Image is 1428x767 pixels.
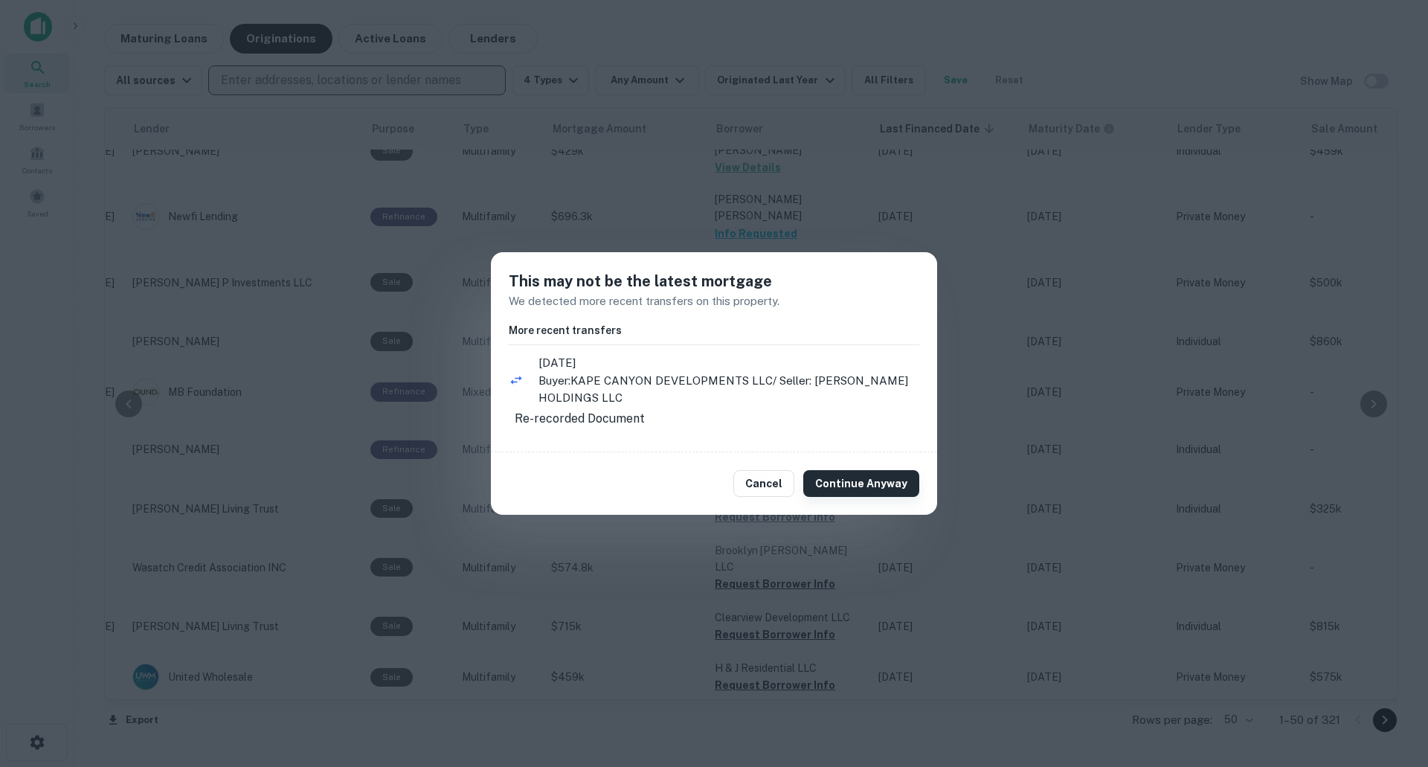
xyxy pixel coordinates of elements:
h6: More recent transfers [509,322,919,338]
button: Cancel [733,470,794,497]
p: Buyer: KAPE CANYON DEVELOPMENTS LLC / Seller: [PERSON_NAME] HOLDINGS LLC [538,372,919,407]
button: Continue Anyway [803,470,919,497]
span: [DATE] [538,354,919,372]
h5: This may not be the latest mortgage [509,270,919,292]
span: Re-recorded Document [509,411,651,426]
p: We detected more recent transfers on this property. [509,292,919,310]
div: Re-recorded Document [509,410,919,428]
iframe: Chat Widget [1354,648,1428,719]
